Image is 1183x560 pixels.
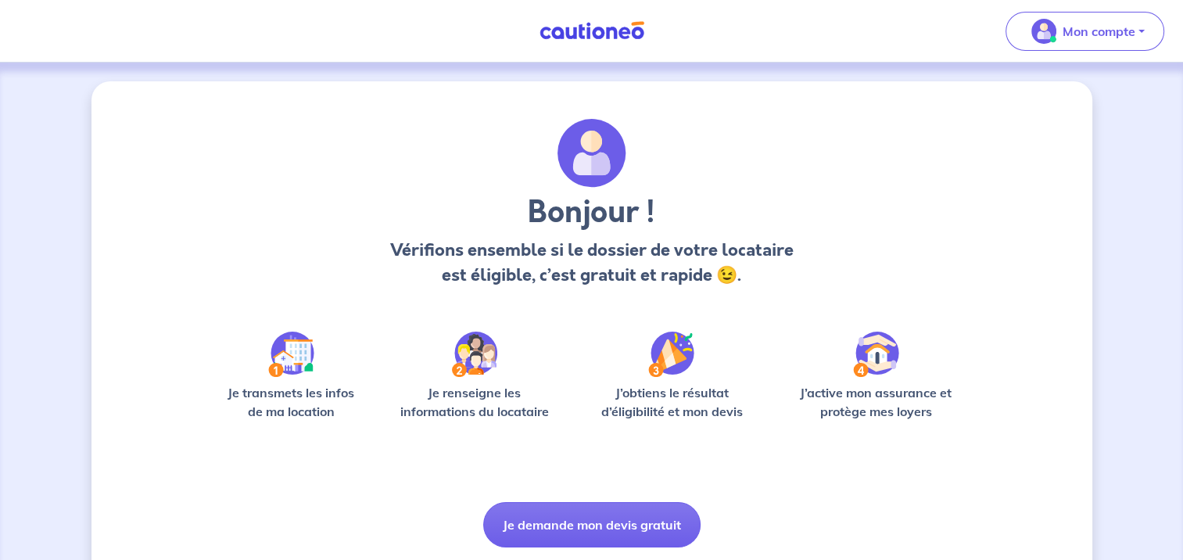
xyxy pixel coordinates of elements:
h3: Bonjour ! [385,194,798,232]
button: illu_account_valid_menu.svgMon compte [1006,12,1164,51]
p: Mon compte [1063,22,1135,41]
p: J’obtiens le résultat d’éligibilité et mon devis [583,383,760,421]
img: illu_account_valid_menu.svg [1031,19,1056,44]
p: Vérifions ensemble si le dossier de votre locataire est éligible, c’est gratuit et rapide 😉. [385,238,798,288]
img: /static/bfff1cf634d835d9112899e6a3df1a5d/Step-4.svg [853,332,899,377]
img: archivate [557,119,626,188]
button: Je demande mon devis gratuit [483,502,701,547]
img: /static/c0a346edaed446bb123850d2d04ad552/Step-2.svg [452,332,497,377]
img: /static/90a569abe86eec82015bcaae536bd8e6/Step-1.svg [268,332,314,377]
p: Je transmets les infos de ma location [217,383,366,421]
p: J’active mon assurance et protège mes loyers [785,383,967,421]
img: /static/f3e743aab9439237c3e2196e4328bba9/Step-3.svg [648,332,694,377]
img: Cautioneo [533,21,651,41]
p: Je renseigne les informations du locataire [391,383,559,421]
